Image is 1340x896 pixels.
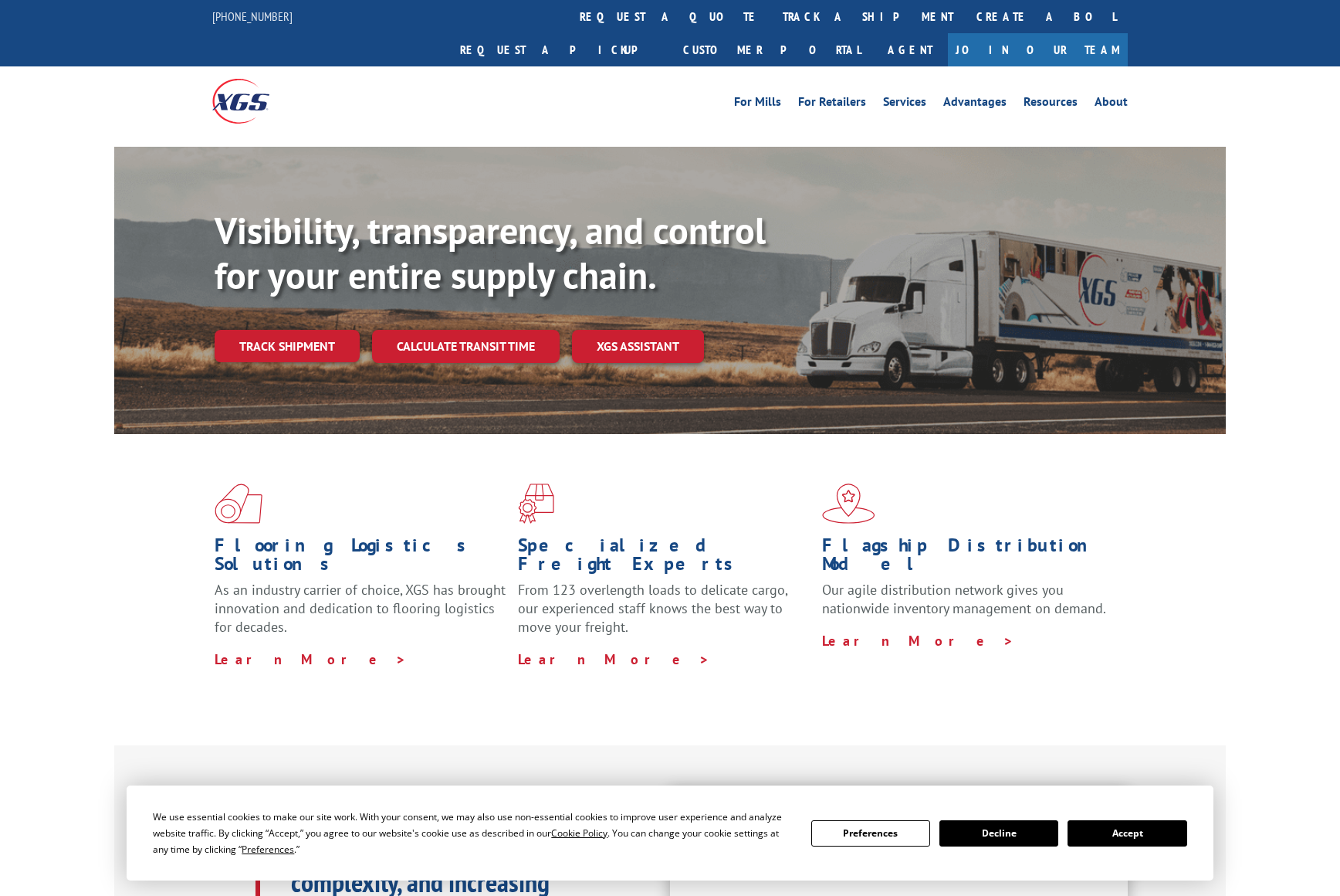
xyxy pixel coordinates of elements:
[215,650,407,668] a: Learn More >
[242,843,294,856] span: Preferences
[572,330,704,363] a: XGS ASSISTANT
[215,536,506,581] h1: Flooring Logistics Solutions
[822,581,1106,617] span: Our agile distribution network gives you nationwide inventory management on demand.
[127,786,1213,881] div: Cookie Consent Prompt
[822,632,1014,650] a: Learn More >
[948,33,1128,66] a: Join Our Team
[822,484,875,524] img: xgs-icon-flagship-distribution-model-red
[551,826,607,840] span: Cookie Policy
[798,96,866,113] a: For Retailers
[1095,96,1128,113] a: About
[215,206,766,299] b: Visibility, transparency, and control for your entire supply chain.
[872,33,948,66] a: Agent
[672,33,872,66] a: Customer Portal
[518,484,554,524] img: xgs-icon-focused-on-flooring-red
[518,536,810,581] h1: Specialized Freight Experts
[212,8,293,24] a: [PHONE_NUMBER]
[943,96,1007,113] a: Advantages
[1024,96,1078,113] a: Resources
[939,820,1058,847] button: Decline
[448,33,672,66] a: Request a pickup
[883,96,926,113] a: Services
[153,809,792,857] div: We use essential cookies to make our site work. With your consent, we may also use non-essential ...
[372,330,560,363] a: Calculate transit time
[1068,820,1186,847] button: Accept
[734,96,781,113] a: For Mills
[215,330,360,362] a: Track shipment
[215,581,506,636] span: As an industry carrier of choice, XGS has brought innovation and dedication to flooring logistics...
[215,484,262,524] img: xgs-icon-total-supply-chain-intelligence-red
[518,650,710,668] a: Learn More >
[822,536,1114,581] h1: Flagship Distribution Model
[811,820,930,847] button: Preferences
[518,581,810,650] p: From 123 overlength loads to delicate cargo, our experienced staff knows the best way to move you...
